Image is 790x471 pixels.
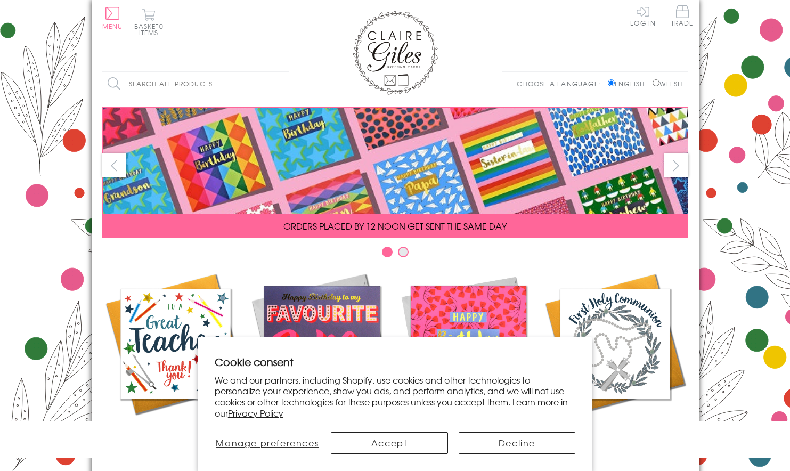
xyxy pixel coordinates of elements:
p: We and our partners, including Shopify, use cookies and other technologies to personalize your ex... [215,375,576,419]
button: Decline [459,432,576,454]
button: Carousel Page 2 [398,247,409,257]
span: Trade [671,5,694,26]
span: ORDERS PLACED BY 12 NOON GET SENT THE SAME DAY [283,220,507,232]
button: Carousel Page 1 (Current Slide) [382,247,393,257]
p: Choose a language: [517,79,606,88]
a: Trade [671,5,694,28]
button: Manage preferences [215,432,320,454]
input: English [608,79,615,86]
a: New Releases [249,271,395,438]
a: Privacy Policy [228,407,283,419]
a: Birthdays [395,271,542,438]
input: Search all products [102,72,289,96]
input: Welsh [653,79,659,86]
button: Basket0 items [134,9,164,36]
img: Claire Giles Greetings Cards [353,11,438,95]
button: prev [102,153,126,177]
div: Carousel Pagination [102,246,688,263]
button: next [664,153,688,177]
a: Communion and Confirmation [542,271,688,451]
a: Academic [102,271,249,438]
span: Menu [102,21,123,31]
button: Menu [102,7,123,29]
input: Search [278,72,289,96]
h2: Cookie consent [215,354,576,369]
span: Manage preferences [216,436,319,449]
span: 0 items [139,21,164,37]
label: English [608,79,650,88]
a: Log In [630,5,656,26]
button: Accept [331,432,448,454]
label: Welsh [653,79,683,88]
